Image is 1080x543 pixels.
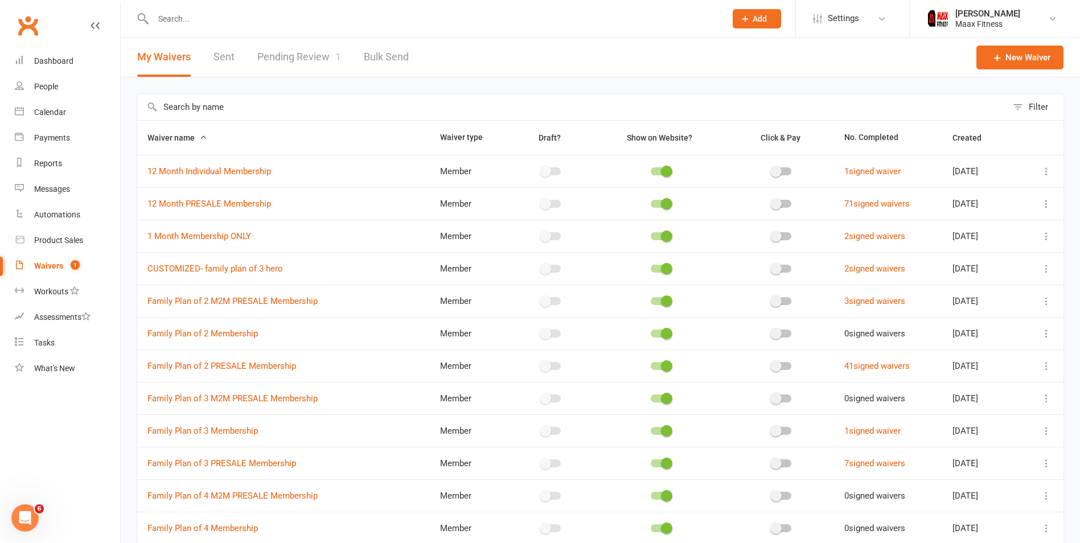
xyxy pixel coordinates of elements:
[34,261,63,270] div: Waivers
[942,220,1020,252] td: [DATE]
[430,285,510,317] td: Member
[137,38,191,77] button: My Waivers
[34,56,73,65] div: Dashboard
[147,523,258,533] a: Family Plan of 4 Membership
[11,504,39,532] iframe: Intercom live chat
[844,199,910,209] a: 71signed waivers
[150,11,718,27] input: Search...
[750,131,813,145] button: Click & Pay
[844,393,905,404] span: 0 signed waivers
[942,317,1020,349] td: [DATE]
[952,133,994,142] span: Created
[761,133,800,142] span: Click & Pay
[1007,94,1063,120] button: Filter
[14,11,42,40] a: Clubworx
[828,6,859,31] span: Settings
[15,100,120,125] a: Calendar
[955,9,1020,19] div: [PERSON_NAME]
[942,155,1020,187] td: [DATE]
[942,382,1020,414] td: [DATE]
[15,74,120,100] a: People
[952,131,994,145] button: Created
[1029,100,1048,114] div: Filter
[335,51,341,63] span: 1
[430,317,510,349] td: Member
[34,108,66,117] div: Calendar
[137,94,1007,120] input: Search by name
[430,479,510,512] td: Member
[627,133,692,142] span: Show on Website?
[844,491,905,501] span: 0 signed waivers
[844,361,910,371] a: 41signed waivers
[844,523,905,533] span: 0 signed waivers
[844,426,901,436] a: 1signed waiver
[942,285,1020,317] td: [DATE]
[430,187,510,220] td: Member
[34,287,68,296] div: Workouts
[539,133,561,142] span: Draft?
[71,260,80,270] span: 1
[955,19,1020,29] div: Maax Fitness
[34,210,80,219] div: Automations
[15,176,120,202] a: Messages
[942,187,1020,220] td: [DATE]
[430,382,510,414] td: Member
[430,447,510,479] td: Member
[15,48,120,74] a: Dashboard
[528,131,573,145] button: Draft?
[430,349,510,382] td: Member
[942,479,1020,512] td: [DATE]
[147,458,296,468] a: Family Plan of 3 PRESALE Membership
[34,82,58,91] div: People
[430,220,510,252] td: Member
[430,155,510,187] td: Member
[34,236,83,245] div: Product Sales
[430,414,510,447] td: Member
[147,328,258,339] a: Family Plan of 2 Membership
[35,504,44,513] span: 6
[147,131,207,145] button: Waiver name
[147,264,283,274] a: CUSTOMIZED- family plan of 3 hero
[942,447,1020,479] td: [DATE]
[942,414,1020,447] td: [DATE]
[844,458,905,468] a: 7signed waivers
[364,38,409,77] a: Bulk Send
[733,9,781,28] button: Add
[15,202,120,228] a: Automations
[34,312,91,322] div: Assessments
[927,7,950,30] img: thumb_image1759205071.png
[147,393,318,404] a: Family Plan of 3 M2M PRESALE Membership
[34,364,75,373] div: What's New
[15,279,120,305] a: Workouts
[147,166,271,176] a: 12 Month Individual Membership
[430,121,510,155] th: Waiver type
[147,231,251,241] a: 1 Month Membership ONLY
[942,252,1020,285] td: [DATE]
[844,328,905,339] span: 0 signed waivers
[147,426,258,436] a: Family Plan of 3 Membership
[15,330,120,356] a: Tasks
[147,199,271,209] a: 12 Month PRESALE Membership
[942,349,1020,382] td: [DATE]
[147,133,207,142] span: Waiver name
[753,14,767,23] span: Add
[15,253,120,279] a: Waivers 1
[34,159,62,168] div: Reports
[147,296,318,306] a: Family Plan of 2 M2M PRESALE Membership
[15,125,120,151] a: Payments
[834,121,942,155] th: No. Completed
[15,305,120,330] a: Assessments
[15,356,120,381] a: What's New
[844,264,905,274] a: 2signed waivers
[147,361,296,371] a: Family Plan of 2 PRESALE Membership
[976,46,1063,69] a: New Waiver
[213,38,235,77] a: Sent
[15,228,120,253] a: Product Sales
[617,131,705,145] button: Show on Website?
[844,296,905,306] a: 3signed waivers
[15,151,120,176] a: Reports
[34,184,70,194] div: Messages
[34,133,70,142] div: Payments
[844,166,901,176] a: 1signed waiver
[257,38,341,77] a: Pending Review1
